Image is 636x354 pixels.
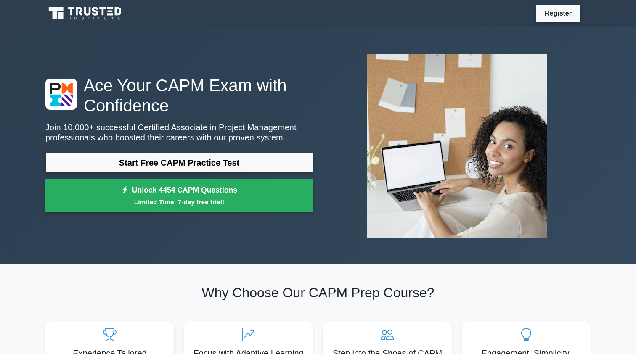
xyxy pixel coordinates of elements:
h2: Why Choose Our CAPM Prep Course? [45,285,591,301]
a: Unlock 4454 CAPM QuestionsLimited Time: 7-day free trial! [45,179,313,213]
p: Join 10,000+ successful Certified Associate in Project Management professionals who boosted their... [45,122,313,143]
small: Limited Time: 7-day free trial! [56,197,302,207]
a: Start Free CAPM Practice Test [45,153,313,173]
a: Register [540,8,577,18]
h1: Ace Your CAPM Exam with Confidence [45,75,313,116]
